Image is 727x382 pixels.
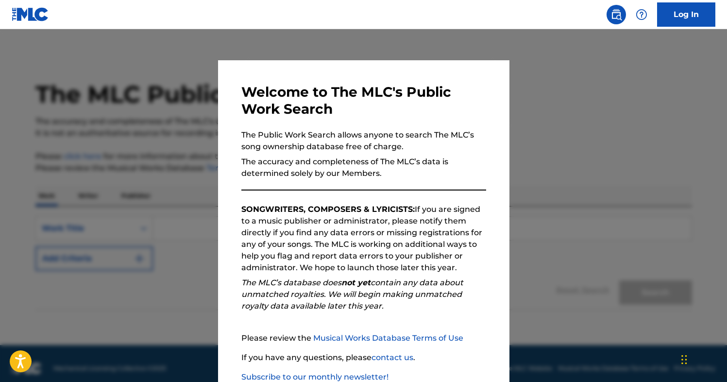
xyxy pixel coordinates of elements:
[241,156,486,179] p: The accuracy and completeness of The MLC’s data is determined solely by our Members.
[372,353,413,362] a: contact us
[610,9,622,20] img: search
[313,333,463,343] a: Musical Works Database Terms of Use
[241,205,415,214] strong: SONGWRITERS, COMPOSERS & LYRICISTS:
[241,332,486,344] p: Please review the
[241,129,486,153] p: The Public Work Search allows anyone to search The MLC’s song ownership database free of charge.
[241,204,486,274] p: If you are signed to a music publisher or administrator, please notify them directly if you find ...
[241,84,486,118] h3: Welcome to The MLC's Public Work Search
[657,2,715,27] a: Log In
[632,5,651,24] div: Help
[636,9,647,20] img: help
[607,5,626,24] a: Public Search
[681,345,687,374] div: Drag
[341,278,371,287] strong: not yet
[678,335,727,382] iframe: Chat Widget
[241,352,486,364] p: If you have any questions, please .
[12,7,49,21] img: MLC Logo
[241,372,389,382] a: Subscribe to our monthly newsletter!
[241,278,463,311] em: The MLC’s database does contain any data about unmatched royalties. We will begin making unmatche...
